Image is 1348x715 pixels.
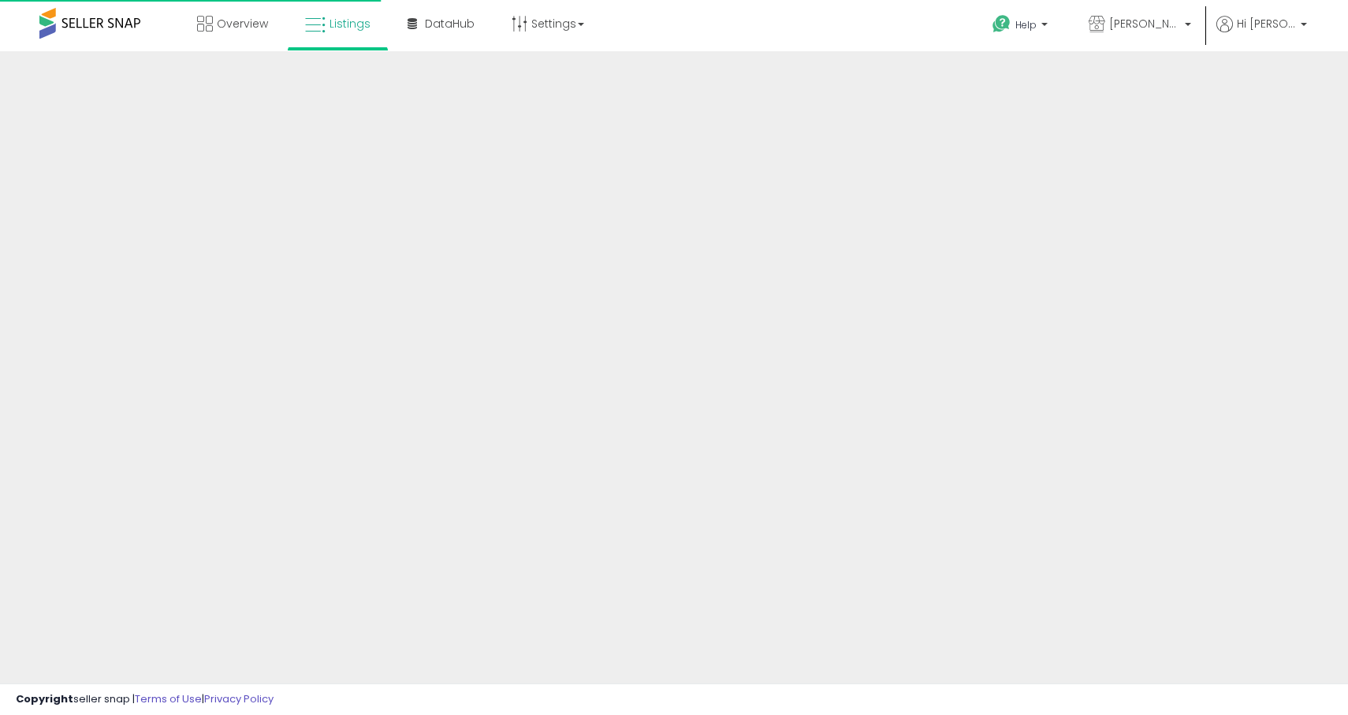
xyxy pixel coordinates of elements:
span: Help [1015,18,1037,32]
a: Help [980,2,1063,51]
span: [PERSON_NAME] & Co [1109,16,1180,32]
strong: Copyright [16,691,73,706]
a: Terms of Use [135,691,202,706]
span: Overview [217,16,268,32]
a: Hi [PERSON_NAME] [1216,16,1307,51]
div: seller snap | | [16,692,274,707]
a: Privacy Policy [204,691,274,706]
span: Hi [PERSON_NAME] [1237,16,1296,32]
span: DataHub [425,16,475,32]
span: Listings [330,16,371,32]
i: Get Help [992,14,1011,34]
